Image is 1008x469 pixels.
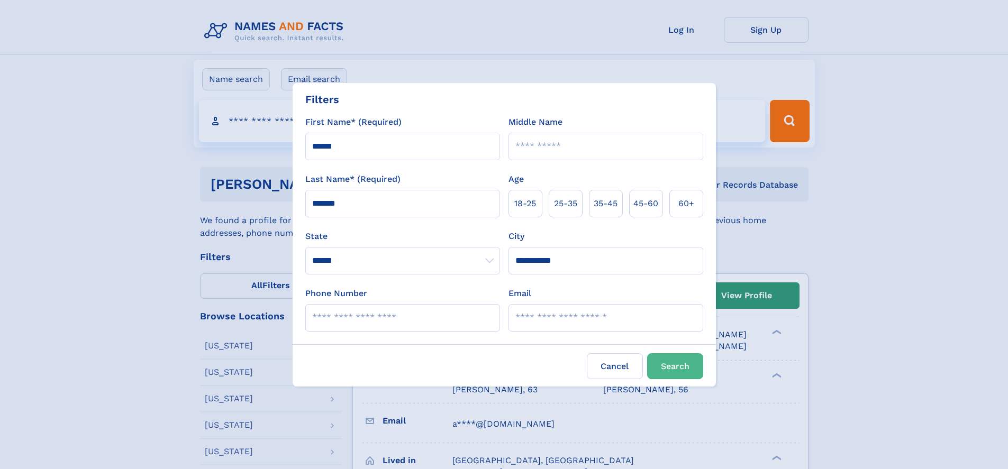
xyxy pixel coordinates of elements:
label: Email [508,287,531,300]
button: Search [647,353,703,379]
span: 25‑35 [554,197,577,210]
span: 45‑60 [633,197,658,210]
label: Last Name* (Required) [305,173,401,186]
label: First Name* (Required) [305,116,402,128]
label: Cancel [587,353,643,379]
div: Filters [305,91,339,107]
label: City [508,230,524,243]
label: State [305,230,500,243]
span: 35‑45 [594,197,617,210]
label: Age [508,173,524,186]
span: 60+ [678,197,694,210]
label: Phone Number [305,287,367,300]
span: 18‑25 [514,197,536,210]
label: Middle Name [508,116,562,128]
